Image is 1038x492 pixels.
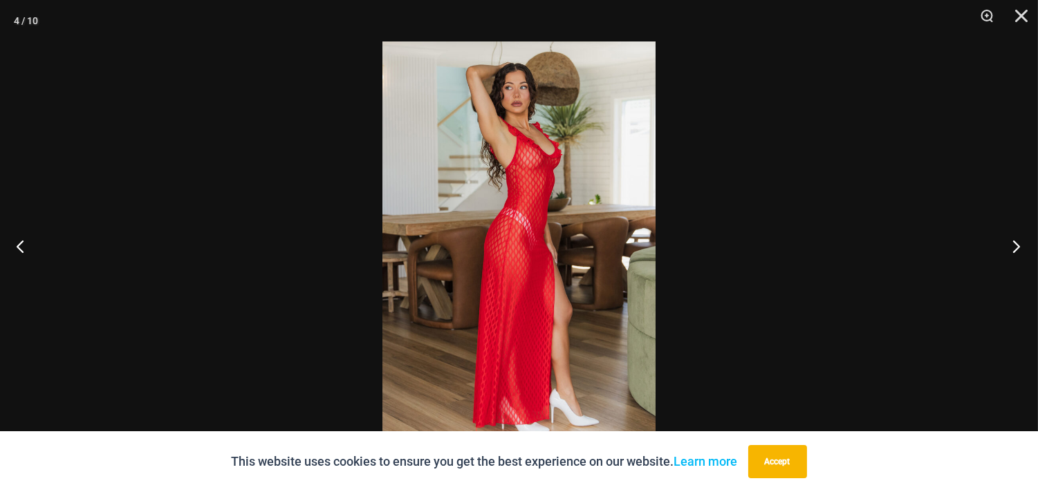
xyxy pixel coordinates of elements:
[382,41,656,451] img: Sometimes Red 587 Dress 05
[232,451,738,472] p: This website uses cookies to ensure you get the best experience on our website.
[674,454,738,469] a: Learn more
[14,10,38,31] div: 4 / 10
[986,211,1038,281] button: Next
[748,445,807,478] button: Accept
